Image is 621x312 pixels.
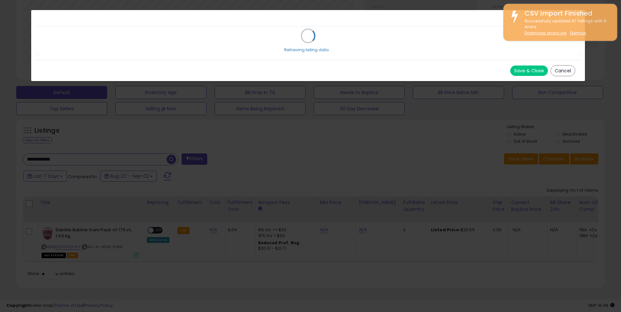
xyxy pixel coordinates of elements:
button: Save & Close [510,66,548,76]
div: Retrieving listing data... [284,47,332,53]
button: Cancel [551,65,575,76]
div: Successfully updated 67 listings with 6 errors. [520,18,612,36]
u: Dismiss [570,30,586,36]
a: Download errors log [525,30,566,36]
div: CSV Import Finished [520,9,612,18]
